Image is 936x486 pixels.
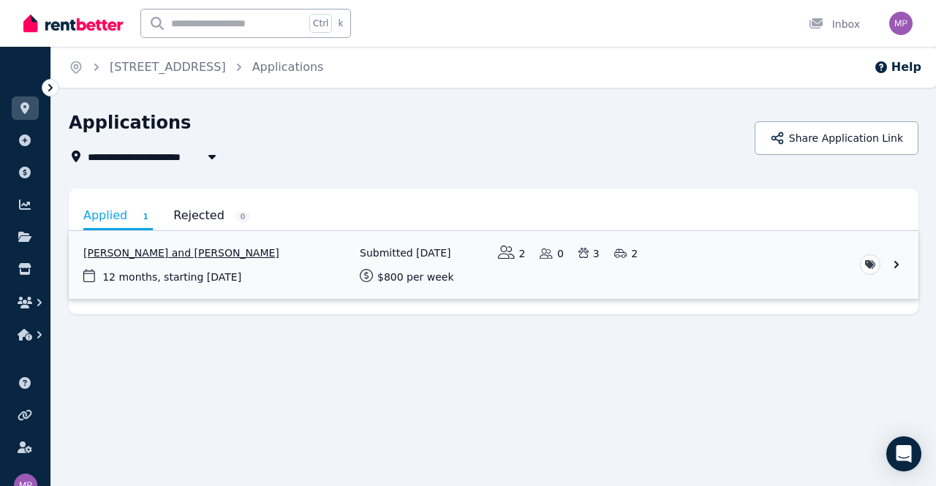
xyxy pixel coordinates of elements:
[69,111,191,134] h1: Applications
[309,14,332,33] span: Ctrl
[23,12,123,34] img: RentBetter
[874,58,921,76] button: Help
[69,231,918,299] a: View application: Reuben Trayer and Lisa Dunne
[235,211,250,222] span: 0
[110,60,226,74] a: [STREET_ADDRESS]
[886,436,921,471] div: Open Intercom Messenger
[83,203,153,230] a: Applied
[809,17,860,31] div: Inbox
[252,60,324,74] a: Applications
[755,121,918,155] button: Share Application Link
[889,12,913,35] img: Michelle Peric
[138,211,153,222] span: 1
[51,47,341,88] nav: Breadcrumb
[338,18,343,29] span: k
[173,203,250,228] a: Rejected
